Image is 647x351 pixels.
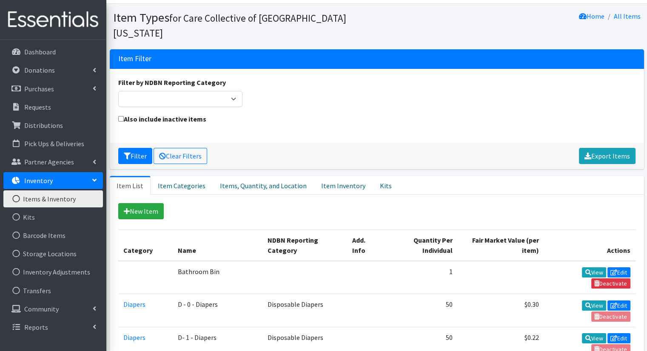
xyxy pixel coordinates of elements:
p: Inventory [24,176,53,185]
th: Actions [544,230,635,261]
a: Requests [3,99,103,116]
a: View [582,267,606,277]
a: Diapers [123,300,145,309]
td: $0.30 [458,294,544,327]
td: Disposable Diapers [262,294,347,327]
a: Purchases [3,80,103,97]
td: D - 0 - Diapers [173,294,262,327]
p: Community [24,305,59,313]
a: Dashboard [3,43,103,60]
th: Name [173,230,262,261]
a: Distributions [3,117,103,134]
td: 50 [383,294,458,327]
a: Inventory Adjustments [3,263,103,280]
img: HumanEssentials [3,6,103,34]
h1: Item Types [113,10,374,40]
th: Add. Info [347,230,382,261]
td: 1 [383,261,458,294]
th: Quantity Per Individual [383,230,458,261]
a: View [582,333,606,343]
th: Fair Market Value (per item) [458,230,544,261]
button: Filter [118,148,152,164]
a: Pick Ups & Deliveries [3,135,103,152]
a: Reports [3,319,103,336]
a: Storage Locations [3,245,103,262]
h3: Item Filter [118,54,151,63]
a: Home [579,12,604,20]
a: Items & Inventory [3,190,103,207]
a: Clear Filters [154,148,207,164]
a: Edit [607,300,630,311]
a: New Item [118,203,164,219]
label: Filter by NDBN Reporting Category [118,77,226,88]
a: Edit [607,333,630,343]
a: Donations [3,62,103,79]
p: Partner Agencies [24,158,74,166]
p: Dashboard [24,48,56,56]
a: Transfers [3,282,103,299]
a: Item List [110,176,151,195]
a: Item Inventory [314,176,373,195]
label: Also include inactive items [118,114,206,124]
a: Partner Agencies [3,153,103,170]
p: Donations [24,66,55,74]
small: for Care Collective of [GEOGRAPHIC_DATA][US_STATE] [113,12,346,39]
a: Export Items [579,148,636,164]
th: Category [118,230,173,261]
a: Kits [373,176,399,195]
a: Deactivate [591,278,630,289]
a: Kits [3,209,103,226]
a: Barcode Items [3,227,103,244]
input: Also include inactive items [118,116,124,122]
a: Community [3,300,103,317]
p: Reports [24,323,48,331]
th: NDBN Reporting Category [262,230,347,261]
a: Edit [607,267,630,277]
p: Pick Ups & Deliveries [24,139,84,148]
a: Items, Quantity, and Location [213,176,314,195]
p: Purchases [24,85,54,93]
a: All Items [614,12,641,20]
a: Item Categories [151,176,213,195]
p: Requests [24,103,51,111]
a: View [582,300,606,311]
p: Distributions [24,121,63,130]
td: Bathroom Bin [173,261,262,294]
a: Inventory [3,172,103,189]
a: Diapers [123,333,145,342]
